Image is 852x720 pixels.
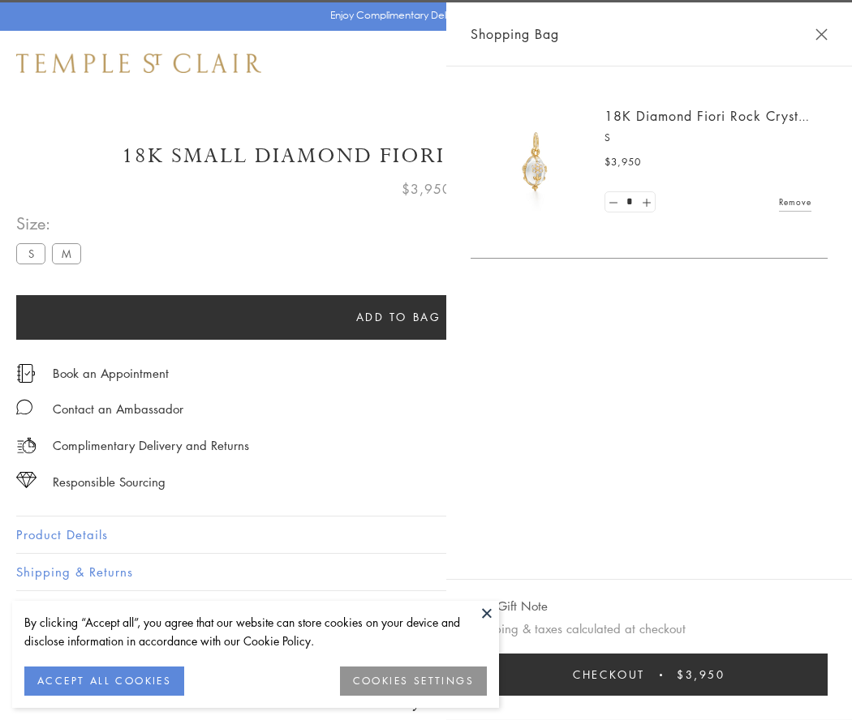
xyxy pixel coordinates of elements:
a: Set quantity to 0 [605,192,622,212]
h1: 18K Small Diamond Fiori Rock Crystal Amulet [16,142,836,170]
span: Checkout [573,666,645,684]
span: Size: [16,210,88,237]
span: Shopping Bag [471,24,559,45]
label: M [52,243,81,264]
button: Add to bag [16,295,781,340]
div: Responsible Sourcing [53,472,166,492]
p: S [605,130,811,146]
button: Checkout $3,950 [471,654,828,696]
button: ACCEPT ALL COOKIES [24,666,184,696]
span: $3,950 [605,154,641,170]
label: S [16,243,45,264]
button: Close Shopping Bag [815,28,828,41]
a: Book an Appointment [53,364,169,382]
button: Add Gift Note [471,596,548,616]
img: icon_appointment.svg [16,364,36,383]
p: Shipping & taxes calculated at checkout [471,619,828,639]
div: By clicking “Accept all”, you agree that our website can store cookies on your device and disclos... [24,613,487,650]
img: P51889-E11FIORI [487,114,584,211]
p: Enjoy Complimentary Delivery & Returns [330,7,514,24]
span: $3,950 [402,178,451,199]
button: COOKIES SETTINGS [340,666,487,696]
img: Temple St. Clair [16,54,261,73]
a: Remove [779,193,811,211]
img: icon_delivery.svg [16,435,37,456]
a: Set quantity to 2 [638,192,654,212]
button: Gifting [16,591,836,628]
img: icon_sourcing.svg [16,472,37,488]
span: Add to bag [356,308,441,326]
p: Complimentary Delivery and Returns [53,435,249,456]
div: Contact an Ambassador [53,399,183,419]
button: Product Details [16,516,836,553]
img: MessageIcon-01_2.svg [16,399,32,415]
span: $3,950 [677,666,725,684]
button: Shipping & Returns [16,554,836,590]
